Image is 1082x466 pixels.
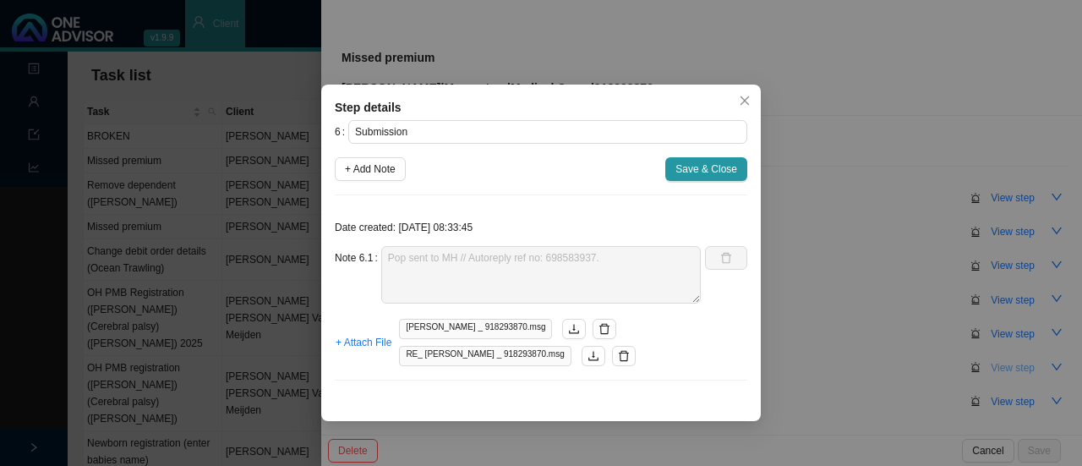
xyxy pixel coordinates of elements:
[739,95,751,107] span: close
[618,350,630,362] span: delete
[345,161,396,178] span: + Add Note
[399,346,571,366] span: RE_ [PERSON_NAME] _ 918293870.msg
[733,89,757,112] button: Close
[568,323,580,335] span: download
[675,161,737,178] span: Save & Close
[335,157,406,181] button: + Add Note
[598,323,610,335] span: delete
[665,157,747,181] button: Save & Close
[335,120,348,144] label: 6
[335,331,392,354] button: + Attach File
[335,246,381,270] label: Note 6.1
[335,219,747,236] p: Date created: [DATE] 08:33:45
[335,98,747,117] div: Step details
[587,350,599,362] span: download
[381,246,701,304] textarea: Pop sent to MH // Autoreply ref no: 698583937.
[399,319,552,339] span: [PERSON_NAME] _ 918293870.msg
[336,334,391,351] span: + Attach File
